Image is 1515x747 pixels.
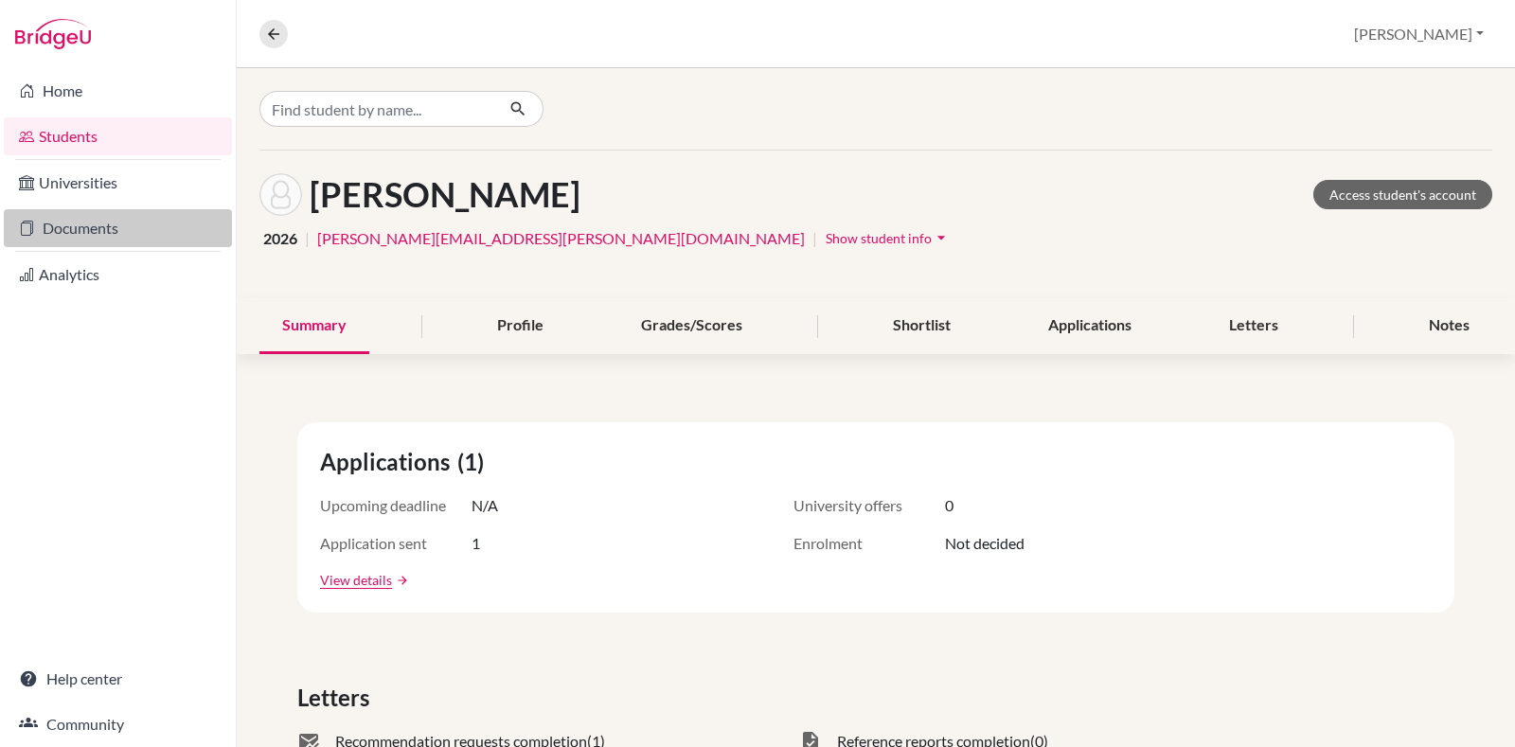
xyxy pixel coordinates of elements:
[1406,298,1492,354] div: Notes
[320,494,472,517] span: Upcoming deadline
[945,494,954,517] span: 0
[4,117,232,155] a: Students
[825,223,952,253] button: Show student infoarrow_drop_down
[297,681,377,715] span: Letters
[305,227,310,250] span: |
[1025,298,1154,354] div: Applications
[812,227,817,250] span: |
[392,574,409,587] a: arrow_forward
[474,298,566,354] div: Profile
[4,705,232,743] a: Community
[320,532,472,555] span: Application sent
[259,298,369,354] div: Summary
[826,230,932,246] span: Show student info
[870,298,973,354] div: Shortlist
[1346,16,1492,52] button: [PERSON_NAME]
[15,19,91,49] img: Bridge-U
[1206,298,1301,354] div: Letters
[320,445,457,479] span: Applications
[457,445,491,479] span: (1)
[793,494,945,517] span: University offers
[793,532,945,555] span: Enrolment
[263,227,297,250] span: 2026
[1313,180,1492,209] a: Access student's account
[472,532,480,555] span: 1
[472,494,498,517] span: N/A
[310,174,580,215] h1: [PERSON_NAME]
[320,570,392,590] a: View details
[4,256,232,293] a: Analytics
[4,72,232,110] a: Home
[4,660,232,698] a: Help center
[618,298,765,354] div: Grades/Scores
[4,209,232,247] a: Documents
[4,164,232,202] a: Universities
[259,173,302,216] img: Vignesh Ramesh's avatar
[945,532,1025,555] span: Not decided
[932,228,951,247] i: arrow_drop_down
[317,227,805,250] a: [PERSON_NAME][EMAIL_ADDRESS][PERSON_NAME][DOMAIN_NAME]
[259,91,494,127] input: Find student by name...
